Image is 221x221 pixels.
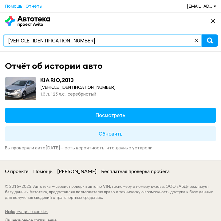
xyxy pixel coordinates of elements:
[187,3,216,9] div: [EMAIL_ADDRESS][DOMAIN_NAME]
[5,168,29,175] a: О проекте
[40,77,74,84] div: KIA RIO , 2013
[96,112,125,119] span: Посмотреть
[40,84,111,91] div: [VEHICLE_IDENTIFICATION_NUMBER]
[101,168,170,175] a: Бесплатная проверка пробега
[5,209,78,215] a: Информация о cookies
[5,145,216,151] div: Вы проверяли авто [DATE] — есть вероятность, что данные устарели.
[5,108,216,123] button: Посмотреть
[26,3,42,9] a: Отчёты
[57,168,97,175] a: [PERSON_NAME]
[3,34,202,47] input: VIN, госномер, номер кузова
[99,130,123,137] span: Обновить
[5,126,216,141] button: Обновить
[40,91,111,97] div: 1.6 л, 123 л.c., серебристый
[5,184,216,201] div: © 2016– 2025 . Автотека — сервис проверки авто по VIN, госномеру и номеру кузова. ООО «АБД» реали...
[5,61,103,71] div: Отчёт об истории авто
[33,168,53,175] a: Помощь
[5,3,22,9] a: Помощь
